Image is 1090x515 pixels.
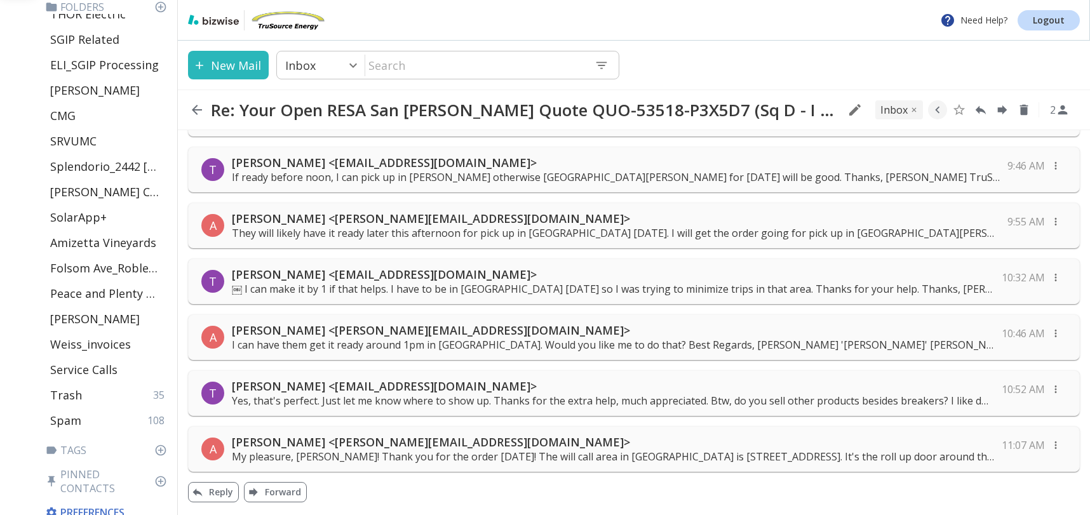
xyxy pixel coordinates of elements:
div: Weiss_invoices [45,331,172,357]
button: Delete [1014,100,1033,119]
p: 108 [147,413,170,427]
div: [PERSON_NAME] [45,306,172,331]
p: T [209,385,217,401]
p: If ready before noon, I can pick up in [PERSON_NAME] otherwise [GEOGRAPHIC_DATA][PERSON_NAME] for... [232,170,1000,184]
button: Reply [188,482,239,502]
p: A [210,330,217,345]
p: A [210,218,217,233]
p: T [209,162,217,177]
p: SolarApp+ [50,210,107,225]
div: Peace and Plenty Farms [45,281,172,306]
p: [PERSON_NAME] <[EMAIL_ADDRESS][DOMAIN_NAME]> [232,155,1000,170]
p: [PERSON_NAME] <[PERSON_NAME][EMAIL_ADDRESS][DOMAIN_NAME]> [232,434,994,450]
h2: Re: Your Open RESA San [PERSON_NAME] Quote QUO-53518-P3X5D7 (Sq D - I line breaker) [211,100,837,120]
p: Need Help? [940,13,1007,28]
p: Spam [50,413,81,428]
p: My pleasure, [PERSON_NAME]! Thank you for the order [DATE]! The will call area in [GEOGRAPHIC_DAT... [232,450,994,464]
p: ￼ I can make it by 1 if that helps. I have to be in [GEOGRAPHIC_DATA] [DATE] so I was trying to m... [232,282,994,296]
p: I can have them get it ready around 1pm in [GEOGRAPHIC_DATA]. Would you like me to do that? Best ... [232,338,994,352]
p: 9:46 AM [1007,159,1045,173]
p: 10:46 AM [1002,326,1045,340]
button: See Participants [1044,95,1075,125]
div: [PERSON_NAME] [45,77,172,103]
p: Folsom Ave_Robleto [50,260,159,276]
p: A [210,441,217,457]
div: Folsom Ave_Robleto [45,255,172,281]
p: [PERSON_NAME] <[PERSON_NAME][EMAIL_ADDRESS][DOMAIN_NAME]> [232,211,1000,226]
p: Splendorio_2442 [GEOGRAPHIC_DATA] [50,159,159,174]
p: INBOX [880,103,908,117]
div: Service Calls [45,357,172,382]
p: Pinned Contacts [45,467,172,495]
input: Search [365,52,584,78]
div: Trash35 [45,382,172,408]
div: SolarApp+ [45,204,172,230]
p: 11:07 AM [1002,438,1045,452]
p: Tags [45,443,172,457]
div: Amizetta Vineyards [45,230,172,255]
div: Spam108 [45,408,172,433]
p: Inbox [285,58,316,73]
button: Reply [971,100,990,119]
p: Logout [1033,16,1065,25]
p: [PERSON_NAME] <[EMAIL_ADDRESS][DOMAIN_NAME]> [232,378,994,394]
p: 10:52 AM [1002,382,1045,396]
img: bizwise [188,15,239,25]
div: [PERSON_NAME] CPA Financial [45,179,172,204]
p: SGIP Related [50,32,119,47]
div: Splendorio_2442 [GEOGRAPHIC_DATA] [45,154,172,179]
p: CMG [50,108,76,123]
p: [PERSON_NAME] [50,311,140,326]
p: 2 [1050,103,1056,117]
img: TruSource Energy, Inc. [250,10,326,30]
p: They will likely have it ready later this afternoon for pick up in [GEOGRAPHIC_DATA] [DATE]. I wi... [232,226,1000,240]
p: 10:32 AM [1002,271,1045,284]
div: THOR Electric [45,1,172,27]
p: [PERSON_NAME] <[EMAIL_ADDRESS][DOMAIN_NAME]> [232,267,994,282]
p: Amizetta Vineyards [50,235,156,250]
p: [PERSON_NAME] CPA Financial [50,184,159,199]
p: 9:55 AM [1007,215,1045,229]
p: ELI_SGIP Processing [50,57,159,72]
button: New Mail [188,51,269,79]
p: 35 [153,388,170,402]
p: Peace and Plenty Farms [50,286,159,301]
div: SRVUMC [45,128,172,154]
p: SRVUMC [50,133,97,149]
p: Yes, that's perfect. Just let me know where to show up. Thanks for the extra help, much appreciat... [232,394,994,408]
p: Weiss_invoices [50,337,131,352]
div: SGIP Related [45,27,172,52]
p: T [209,274,217,289]
button: Forward [244,482,307,502]
p: [PERSON_NAME] <[PERSON_NAME][EMAIL_ADDRESS][DOMAIN_NAME]> [232,323,994,338]
p: THOR Electric [50,6,126,22]
div: ELI_SGIP Processing [45,52,172,77]
p: Service Calls [50,362,118,377]
a: Logout [1018,10,1080,30]
div: CMG [45,103,172,128]
p: [PERSON_NAME] [50,83,140,98]
p: Trash [50,387,82,403]
button: Forward [993,100,1012,119]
